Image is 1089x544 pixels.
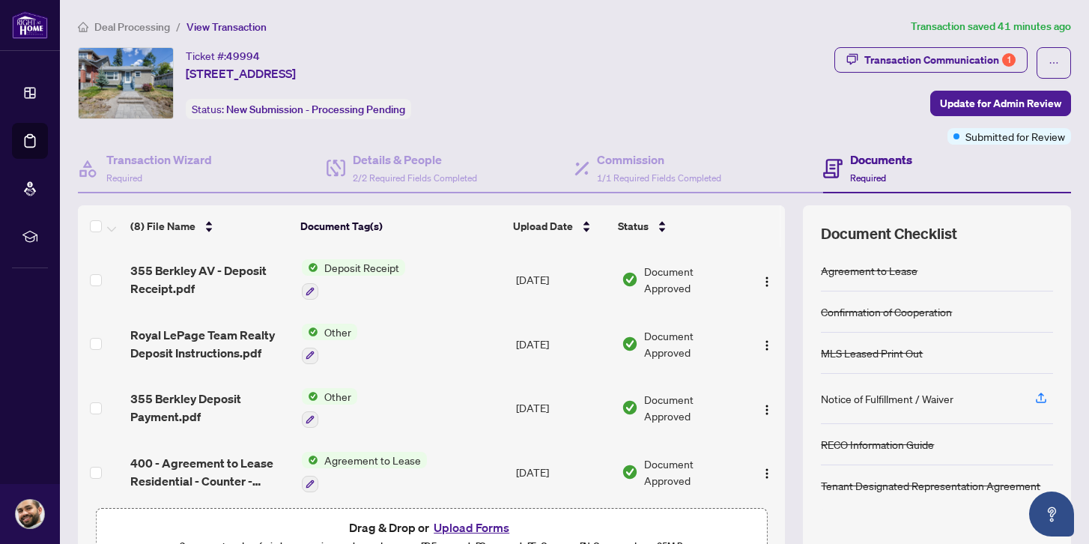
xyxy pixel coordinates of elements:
[507,205,612,247] th: Upload Date
[622,464,638,480] img: Document Status
[302,388,318,405] img: Status Icon
[294,205,507,247] th: Document Tag(s)
[130,218,195,235] span: (8) File Name
[318,324,357,340] span: Other
[353,151,477,169] h4: Details & People
[761,339,773,351] img: Logo
[12,11,48,39] img: logo
[612,205,744,247] th: Status
[644,456,742,489] span: Document Approved
[130,390,290,426] span: 355 Berkley Deposit Payment.pdf
[130,326,290,362] span: Royal LePage Team Realty Deposit Instructions.pdf
[821,436,934,453] div: RECO Information Guide
[1002,53,1016,67] div: 1
[761,276,773,288] img: Logo
[510,312,616,376] td: [DATE]
[597,151,721,169] h4: Commission
[186,99,411,119] div: Status:
[755,396,779,420] button: Logo
[821,303,952,320] div: Confirmation of Cooperation
[597,172,721,184] span: 1/1 Required Fields Completed
[850,172,886,184] span: Required
[622,271,638,288] img: Document Status
[821,345,923,361] div: MLS Leased Print Out
[302,452,427,492] button: Status IconAgreement to Lease
[510,247,616,312] td: [DATE]
[302,324,357,364] button: Status IconOther
[510,376,616,441] td: [DATE]
[186,20,267,34] span: View Transaction
[318,452,427,468] span: Agreement to Lease
[226,49,260,63] span: 49994
[755,268,779,291] button: Logo
[94,20,170,34] span: Deal Processing
[349,518,514,537] span: Drag & Drop or
[755,460,779,484] button: Logo
[644,263,742,296] span: Document Approved
[940,91,1061,115] span: Update for Admin Review
[761,404,773,416] img: Logo
[302,324,318,340] img: Status Icon
[226,103,405,116] span: New Submission - Processing Pending
[644,391,742,424] span: Document Approved
[186,47,260,64] div: Ticket #:
[16,500,44,528] img: Profile Icon
[821,223,957,244] span: Document Checklist
[513,218,573,235] span: Upload Date
[821,477,1040,494] div: Tenant Designated Representation Agreement
[618,218,649,235] span: Status
[911,18,1071,35] article: Transaction saved 41 minutes ago
[124,205,294,247] th: (8) File Name
[965,128,1065,145] span: Submitted for Review
[510,440,616,504] td: [DATE]
[302,388,357,429] button: Status IconOther
[186,64,296,82] span: [STREET_ADDRESS]
[318,259,405,276] span: Deposit Receipt
[1029,492,1074,537] button: Open asap
[302,259,405,300] button: Status IconDeposit Receipt
[318,388,357,405] span: Other
[755,332,779,356] button: Logo
[850,151,912,169] h4: Documents
[353,172,477,184] span: 2/2 Required Fields Completed
[821,390,953,407] div: Notice of Fulfillment / Waiver
[78,22,88,32] span: home
[130,262,290,297] span: 355 Berkley AV - Deposit Receipt.pdf
[622,336,638,352] img: Document Status
[761,468,773,480] img: Logo
[302,452,318,468] img: Status Icon
[302,259,318,276] img: Status Icon
[930,91,1071,116] button: Update for Admin Review
[821,262,917,279] div: Agreement to Lease
[106,172,142,184] span: Required
[106,151,212,169] h4: Transaction Wizard
[429,518,514,537] button: Upload Forms
[644,327,742,360] span: Document Approved
[130,454,290,490] span: 400 - Agreement to Lease Residential - Counter - Signed.pdf
[176,18,181,35] li: /
[864,48,1016,72] div: Transaction Communication
[622,399,638,416] img: Document Status
[1049,58,1059,68] span: ellipsis
[79,48,173,118] img: IMG-X12355171_1.jpg
[834,47,1028,73] button: Transaction Communication1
